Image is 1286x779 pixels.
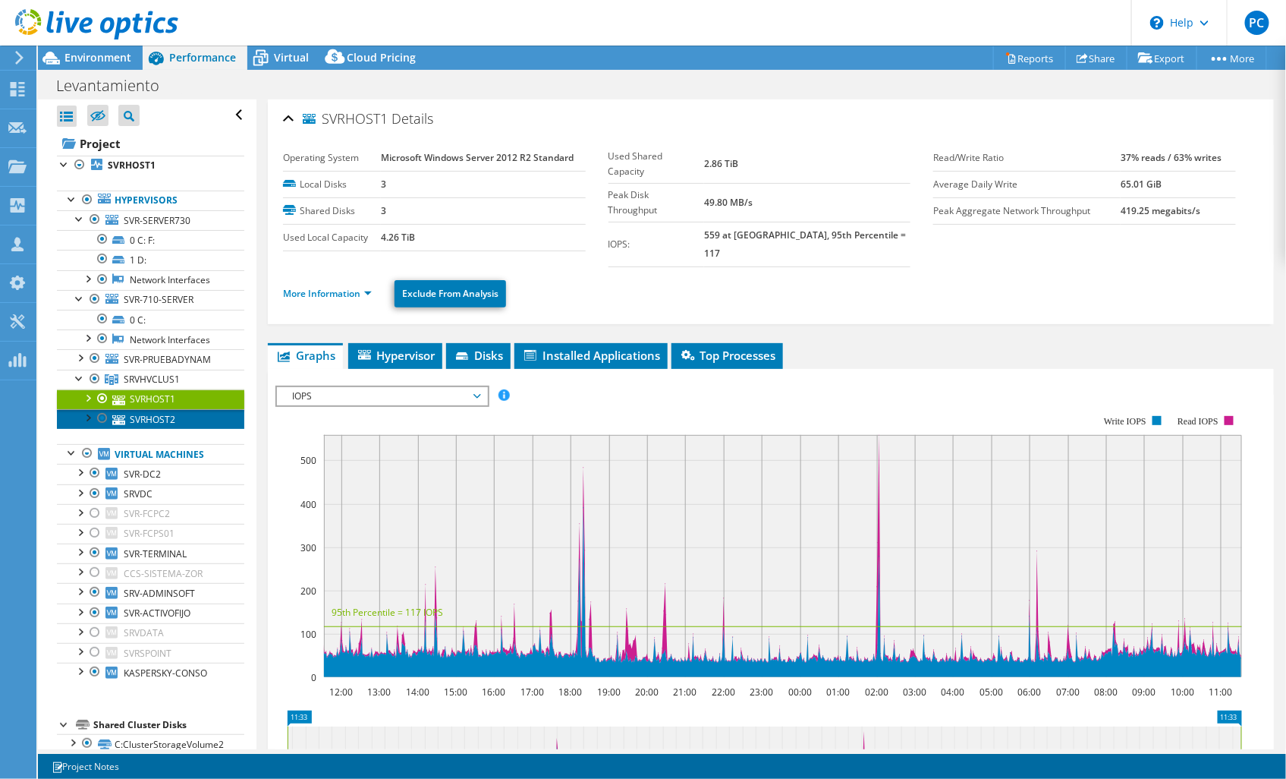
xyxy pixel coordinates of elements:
[124,547,187,560] span: SVR-TERMINAL
[57,524,244,544] a: SVR-FCPS01
[57,156,244,175] a: SVRHOST1
[57,604,244,623] a: SVR-ACTIVOFIJO
[57,310,244,330] a: 0 C:
[124,373,180,386] span: SRVHVCLUS1
[608,237,705,252] label: IOPS:
[57,444,244,464] a: Virtual Machines
[979,686,1003,699] text: 05:00
[124,567,203,580] span: CCS-SISTEMA-ZOR
[124,487,152,500] span: SRVDC
[57,409,244,429] a: SVRHOST2
[169,50,236,65] span: Performance
[108,159,156,172] b: SVRHOST1
[64,50,131,65] span: Environment
[1094,686,1118,699] text: 08:00
[788,686,812,699] text: 00:00
[57,250,244,270] a: 1 D:
[124,468,161,481] span: SVR-DC2
[522,348,660,363] span: Installed Applications
[303,112,388,127] span: SVRHOST1
[283,287,372,300] a: More Information
[454,348,503,363] span: Disks
[381,178,386,191] b: 3
[283,203,381,219] label: Shared Disks
[381,231,415,244] b: 4.26 TiB
[124,214,190,227] span: SVR-SERVER730
[57,210,244,230] a: SVR-SERVER730
[57,464,244,484] a: SVR-DC2
[933,203,1121,219] label: Peak Aggregate Network Throughput
[1127,46,1197,70] a: Export
[1132,686,1156,699] text: 09:00
[57,349,244,369] a: SVR-PRUEBADYNAM
[826,686,850,699] text: 01:00
[124,647,171,660] span: SVRSPOINT
[274,50,309,65] span: Virtual
[57,230,244,250] a: 0 C: F:
[300,454,316,467] text: 500
[1171,686,1194,699] text: 10:00
[704,157,738,170] b: 2.86 TiB
[367,686,391,699] text: 13:00
[57,663,244,683] a: KASPERSKY-CONSO
[608,149,705,179] label: Used Shared Capacity
[124,587,195,600] span: SRV-ADMINSOFT
[712,686,735,699] text: 22:00
[391,109,433,128] span: Details
[395,280,506,307] a: Exclude From Analysis
[329,686,353,699] text: 12:00
[57,330,244,349] a: Network Interfaces
[1121,204,1200,217] b: 419.25 megabits/s
[57,389,244,409] a: SVRHOST1
[1065,46,1127,70] a: Share
[933,150,1121,166] label: Read/Write Ratio
[41,757,130,776] a: Project Notes
[1121,178,1162,191] b: 65.01 GiB
[285,387,479,405] span: IOPS
[124,507,170,520] span: SVR-FCPC2
[1121,151,1222,164] b: 37% reads / 63% writes
[406,686,429,699] text: 14:00
[704,229,906,260] b: 559 at [GEOGRAPHIC_DATA], 95th Percentile = 117
[520,686,544,699] text: 17:00
[679,348,775,363] span: Top Processes
[381,204,386,217] b: 3
[1196,46,1267,70] a: More
[444,686,467,699] text: 15:00
[57,643,244,663] a: SVRSPOINT
[300,585,316,598] text: 200
[933,177,1121,192] label: Average Daily Write
[332,606,443,619] text: 95th Percentile = 117 IOPS
[124,293,193,306] span: SVR-710-SERVER
[300,628,316,641] text: 100
[558,686,582,699] text: 18:00
[347,50,416,65] span: Cloud Pricing
[903,686,926,699] text: 03:00
[57,563,244,583] a: CCS-SISTEMA-ZOR
[283,150,381,166] label: Operating System
[381,151,574,164] b: Microsoft Windows Server 2012 R2 Standard
[1150,16,1164,30] svg: \n
[482,686,505,699] text: 16:00
[124,353,211,366] span: SVR-PRUEBADYNAM
[311,671,316,684] text: 0
[57,734,244,754] a: C:ClusterStorageVolume2
[993,46,1066,70] a: Reports
[57,290,244,310] a: SVR-710-SERVER
[1178,416,1218,427] text: Read IOPS
[673,686,696,699] text: 21:00
[300,541,316,554] text: 300
[57,484,244,504] a: SRVDC
[1245,11,1269,35] span: PC
[1056,686,1080,699] text: 07:00
[57,544,244,563] a: SVR-TERMINAL
[124,607,190,620] span: SVR-ACTIVOFIJO
[941,686,964,699] text: 04:00
[124,667,207,680] span: KASPERSKY-CONSO
[57,191,244,210] a: Hypervisors
[356,348,435,363] span: Hypervisor
[124,527,175,540] span: SVR-FCPS01
[283,230,381,245] label: Used Local Capacity
[57,623,244,643] a: SRVDATA
[57,504,244,524] a: SVR-FCPC2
